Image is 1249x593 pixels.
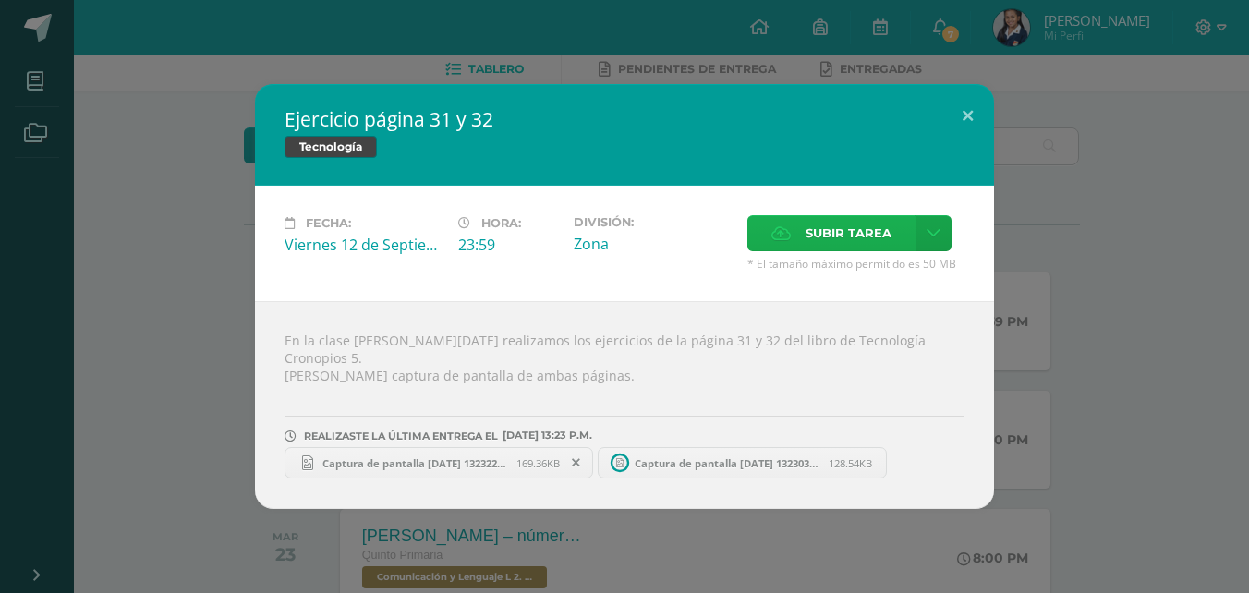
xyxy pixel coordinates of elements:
span: Tecnología [285,136,377,158]
span: Captura de pantalla [DATE] 132303.png [625,456,829,470]
span: Remover entrega [561,453,592,473]
span: 128.54KB [829,456,872,470]
span: Captura de pantalla [DATE] 132322.png [313,456,516,470]
div: Zona [574,234,733,254]
span: * El tamaño máximo permitido es 50 MB [747,256,964,272]
a: Captura de pantalla [DATE] 132322.png 169.36KB [285,447,593,478]
span: [DATE] 13:23 P.M. [498,435,592,436]
span: 169.36KB [516,456,560,470]
div: En la clase [PERSON_NAME][DATE] realizamos los ejercicios de la página 31 y 32 del libro de Tecno... [255,301,994,509]
div: 23:59 [458,235,559,255]
span: Hora: [481,216,521,230]
label: División: [574,215,733,229]
a: Captura de pantalla [DATE] 132303.png 128.54KB [598,447,888,478]
span: REALIZASTE LA ÚLTIMA ENTREGA EL [304,430,498,442]
div: Viernes 12 de Septiembre [285,235,443,255]
h2: Ejercicio página 31 y 32 [285,106,964,132]
span: Subir tarea [806,216,891,250]
span: Fecha: [306,216,351,230]
button: Close (Esc) [941,84,994,147]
